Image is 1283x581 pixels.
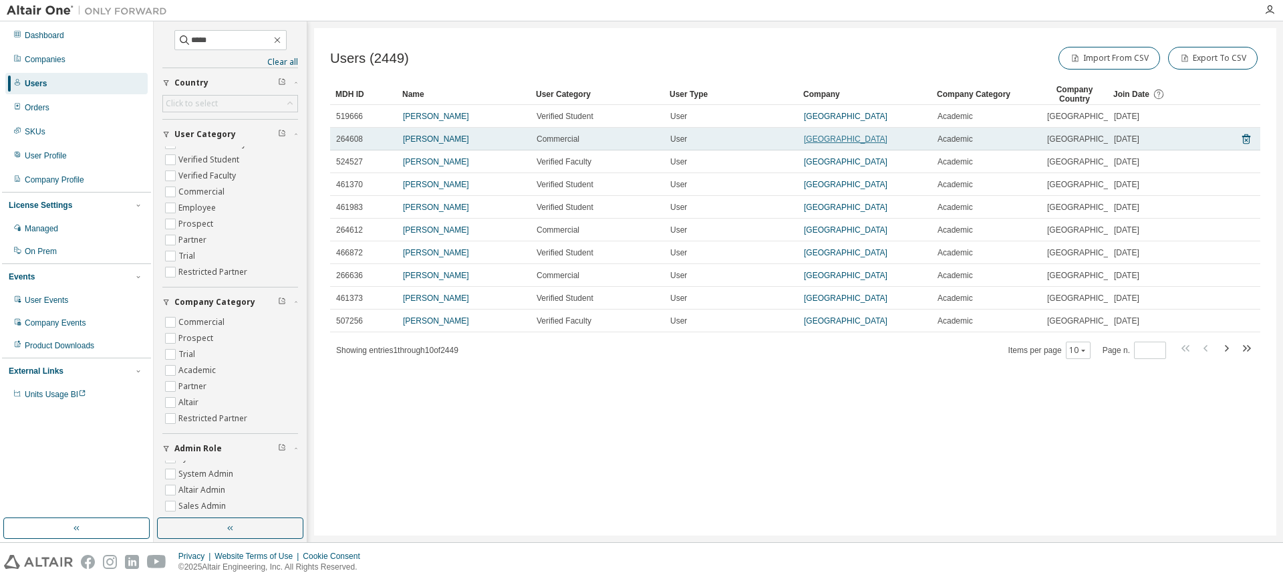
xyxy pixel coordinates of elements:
span: User [670,134,687,144]
svg: Date when the user was first added or directly signed up. If the user was deleted and later re-ad... [1153,88,1165,100]
div: SKUs [25,126,45,137]
div: Events [9,271,35,282]
div: Cookie Consent [303,551,368,562]
label: Verified Student [178,152,242,168]
span: Commercial [537,225,579,235]
label: Inside Sales [178,514,228,530]
div: Company [803,84,926,105]
span: 461370 [336,179,363,190]
a: Clear all [162,57,298,68]
button: Country [162,68,298,98]
span: Units Usage BI [25,390,86,399]
span: Clear filter [278,78,286,88]
span: Country [174,78,208,88]
span: [GEOGRAPHIC_DATA] [1047,134,1131,144]
div: User Events [25,295,68,306]
span: [GEOGRAPHIC_DATA] [1047,225,1131,235]
span: 507256 [336,316,363,326]
label: Verified Faculty [178,168,239,184]
span: 461983 [336,202,363,213]
label: Prospect [178,216,216,232]
a: [GEOGRAPHIC_DATA] [804,294,887,303]
div: Click to select [163,96,297,112]
label: Commercial [178,184,227,200]
label: Commercial [178,314,227,330]
a: [GEOGRAPHIC_DATA] [804,248,887,257]
img: Altair One [7,4,174,17]
span: Company Category [174,297,255,308]
div: User Type [670,84,793,105]
span: Academic [938,316,973,326]
div: Company Profile [25,175,84,185]
div: License Settings [9,200,72,211]
span: Academic [938,270,973,281]
span: 266636 [336,270,363,281]
div: Companies [25,54,65,65]
span: Showing entries 1 through 10 of 2449 [336,346,458,355]
a: [PERSON_NAME] [403,180,469,189]
span: Verified Faculty [537,316,591,326]
span: Academic [938,225,973,235]
span: 524527 [336,156,363,167]
span: Page n. [1103,342,1166,359]
div: Company Country [1046,84,1103,105]
span: [DATE] [1114,247,1139,258]
span: User [670,179,687,190]
div: Users [25,78,47,89]
label: Restricted Partner [178,264,250,280]
div: Company Category [937,84,1036,105]
div: On Prem [25,246,57,257]
a: [GEOGRAPHIC_DATA] [804,180,887,189]
a: [GEOGRAPHIC_DATA] [804,157,887,166]
span: [GEOGRAPHIC_DATA] [1047,316,1131,326]
a: [PERSON_NAME] [403,248,469,257]
span: [DATE] [1114,293,1139,304]
span: User [670,225,687,235]
span: Verified Student [537,293,593,304]
div: External Links [9,366,63,376]
span: Commercial [537,270,579,281]
span: Verified Student [537,111,593,122]
span: [DATE] [1114,270,1139,281]
span: Items per page [1008,342,1091,359]
span: Commercial [537,134,579,144]
span: Clear filter [278,297,286,308]
span: User [670,111,687,122]
label: Trial [178,248,198,264]
label: Employee [178,200,219,216]
div: MDH ID [335,84,392,105]
span: [DATE] [1114,179,1139,190]
div: Name [402,84,525,105]
a: [PERSON_NAME] [403,157,469,166]
p: © 2025 Altair Engineering, Inc. All Rights Reserved. [178,562,368,573]
div: Orders [25,102,49,113]
div: Privacy [178,551,215,562]
label: Partner [178,378,209,394]
a: [GEOGRAPHIC_DATA] [804,316,887,326]
a: [PERSON_NAME] [403,271,469,280]
span: Academic [938,202,973,213]
span: 461373 [336,293,363,304]
img: altair_logo.svg [4,555,73,569]
span: [DATE] [1114,156,1139,167]
button: Admin Role [162,434,298,463]
span: [DATE] [1114,316,1139,326]
span: Academic [938,247,973,258]
div: Dashboard [25,30,64,41]
span: User [670,247,687,258]
span: Academic [938,293,973,304]
span: [GEOGRAPHIC_DATA] [1047,202,1131,213]
a: [PERSON_NAME] [403,203,469,212]
a: [GEOGRAPHIC_DATA] [804,225,887,235]
label: Sales Admin [178,498,229,514]
span: Users (2449) [330,51,409,66]
span: [DATE] [1114,225,1139,235]
img: instagram.svg [103,555,117,569]
span: [GEOGRAPHIC_DATA] [1047,270,1131,281]
span: Academic [938,156,973,167]
span: 519666 [336,111,363,122]
span: User [670,270,687,281]
span: Academic [938,111,973,122]
span: User Category [174,129,236,140]
a: [PERSON_NAME] [403,225,469,235]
